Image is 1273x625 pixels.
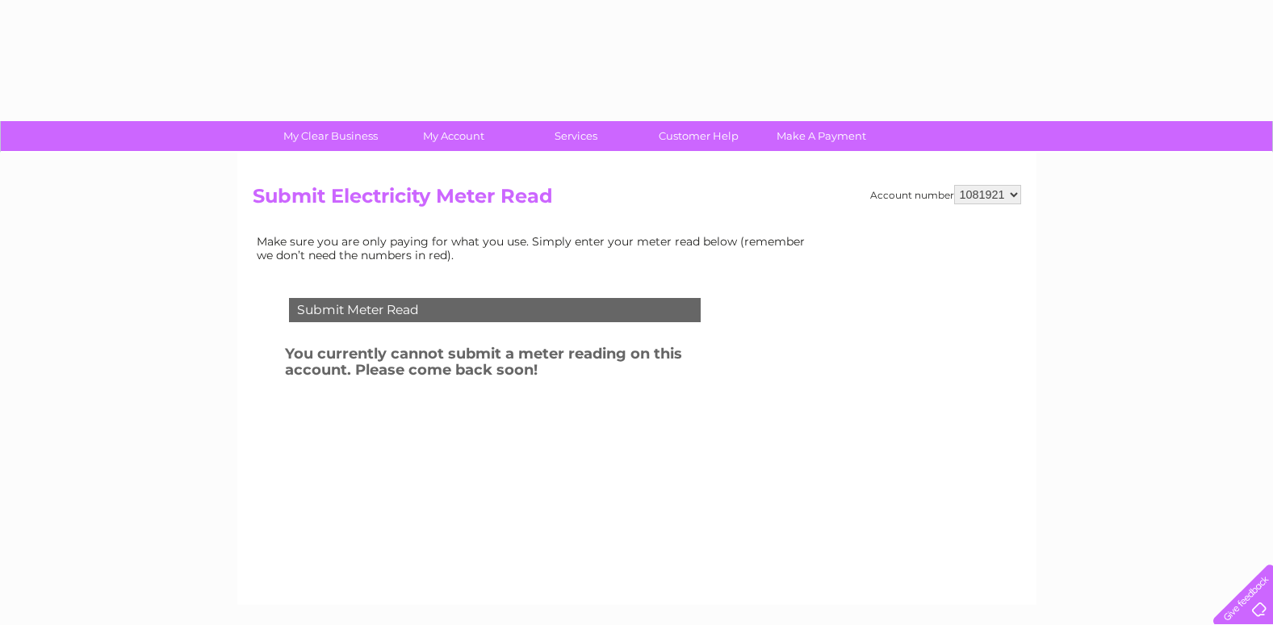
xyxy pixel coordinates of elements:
[285,342,743,387] h3: You currently cannot submit a meter reading on this account. Please come back soon!
[253,231,818,265] td: Make sure you are only paying for what you use. Simply enter your meter read below (remember we d...
[509,121,643,151] a: Services
[253,185,1021,216] h2: Submit Electricity Meter Read
[870,185,1021,204] div: Account number
[755,121,888,151] a: Make A Payment
[632,121,765,151] a: Customer Help
[289,298,701,322] div: Submit Meter Read
[264,121,397,151] a: My Clear Business
[387,121,520,151] a: My Account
